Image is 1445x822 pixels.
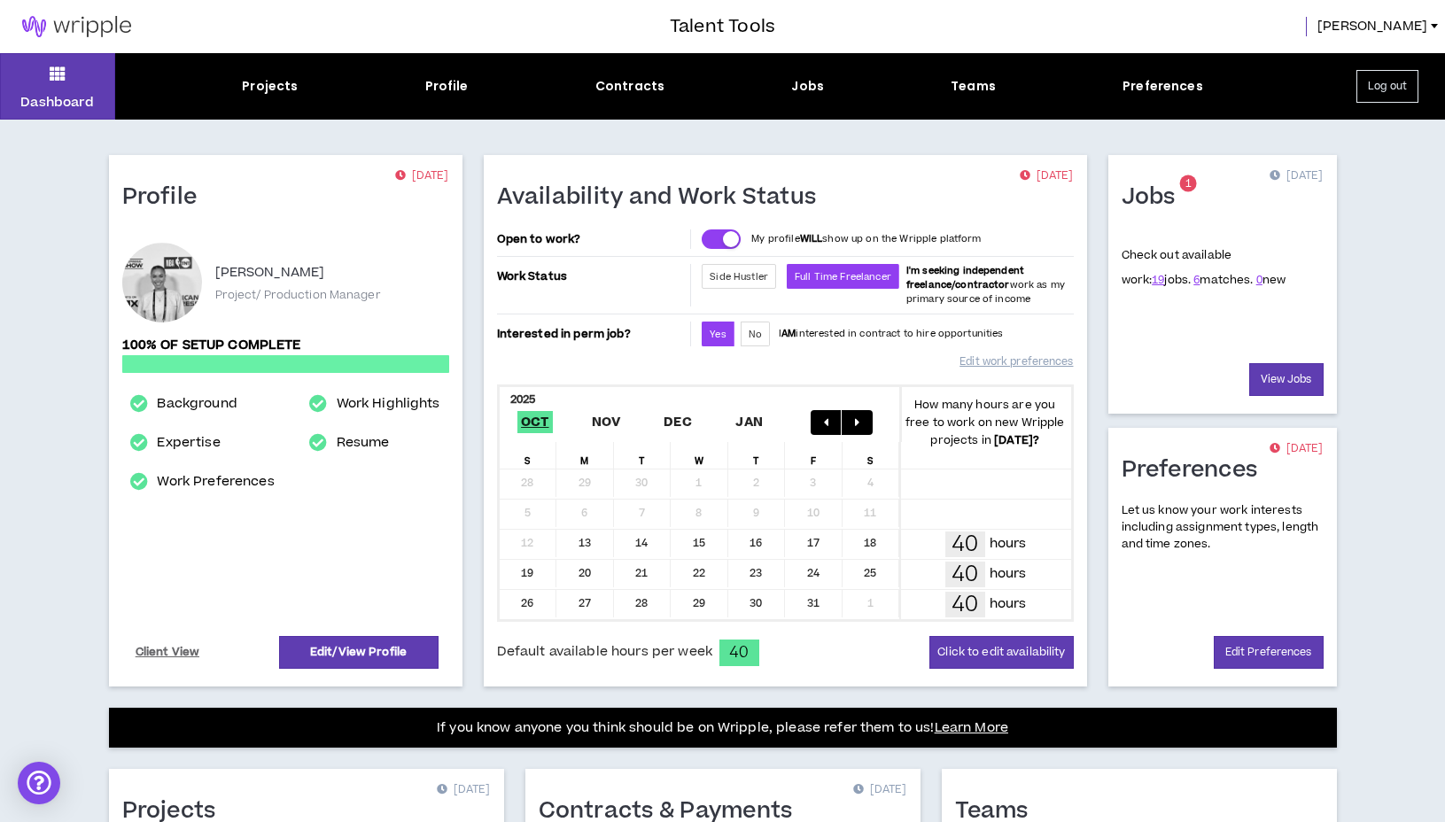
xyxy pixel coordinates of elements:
p: [DATE] [1020,167,1073,185]
p: If you know anyone you think should be on Wripple, please refer them to us! [437,717,1008,739]
div: Teams [951,77,996,96]
p: [PERSON_NAME] [215,262,325,283]
b: 2025 [510,392,536,407]
b: I'm seeking independent freelance/contractor [906,264,1024,291]
a: Work Preferences [157,471,274,492]
p: [DATE] [1270,440,1323,458]
span: Oct [517,411,553,433]
p: Open to work? [497,232,688,246]
div: Kelly F. [122,243,202,322]
a: 0 [1256,272,1262,288]
button: Click to edit availability [929,636,1073,669]
div: Preferences [1123,77,1203,96]
div: Contracts [595,77,664,96]
span: Default available hours per week [497,642,712,662]
div: F [785,442,843,469]
a: Learn More [935,718,1008,737]
span: [PERSON_NAME] [1317,17,1427,36]
div: M [556,442,614,469]
span: Side Hustler [710,270,768,283]
a: Expertise [157,432,220,454]
p: [DATE] [395,167,448,185]
b: [DATE] ? [994,432,1039,448]
h1: Profile [122,183,211,212]
div: Jobs [791,77,824,96]
div: W [671,442,728,469]
a: Background [157,393,237,415]
strong: AM [781,327,796,340]
h1: Jobs [1122,183,1189,212]
span: Jan [732,411,766,433]
div: S [500,442,557,469]
span: No [749,328,762,341]
p: [DATE] [437,781,490,799]
p: Interested in perm job? [497,322,688,346]
p: hours [990,594,1027,614]
span: Nov [588,411,625,433]
span: new [1256,272,1286,288]
span: work as my primary source of income [906,264,1065,306]
span: Dec [660,411,695,433]
div: T [614,442,672,469]
h1: Preferences [1122,456,1271,485]
div: Profile [425,77,469,96]
a: Edit/View Profile [279,636,439,669]
p: 100% of setup complete [122,336,449,355]
p: Project/ Production Manager [215,287,381,303]
div: S [843,442,900,469]
a: Work Highlights [337,393,440,415]
div: Open Intercom Messenger [18,762,60,804]
h1: Availability and Work Status [497,183,830,212]
a: Edit Preferences [1214,636,1324,669]
span: 1 [1185,176,1192,191]
a: Edit work preferences [959,346,1073,377]
button: Log out [1356,70,1418,103]
p: Work Status [497,264,688,289]
span: Yes [710,328,726,341]
p: hours [990,564,1027,584]
a: Resume [337,432,390,454]
p: [DATE] [1270,167,1323,185]
p: How many hours are you free to work on new Wripple projects in [899,396,1071,449]
p: [DATE] [853,781,906,799]
p: Dashboard [20,93,94,112]
p: Check out available work: [1122,247,1286,288]
p: hours [990,534,1027,554]
a: 6 [1193,272,1200,288]
div: Projects [242,77,298,96]
a: Client View [133,637,203,668]
a: View Jobs [1249,363,1324,396]
h3: Talent Tools [670,13,775,40]
div: T [728,442,786,469]
span: jobs. [1152,272,1191,288]
strong: WILL [800,232,823,245]
p: My profile show up on the Wripple platform [751,232,981,246]
span: matches. [1193,272,1253,288]
p: Let us know your work interests including assignment types, length and time zones. [1122,502,1324,554]
sup: 1 [1180,175,1197,192]
p: I interested in contract to hire opportunities [779,327,1004,341]
a: 19 [1152,272,1164,288]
